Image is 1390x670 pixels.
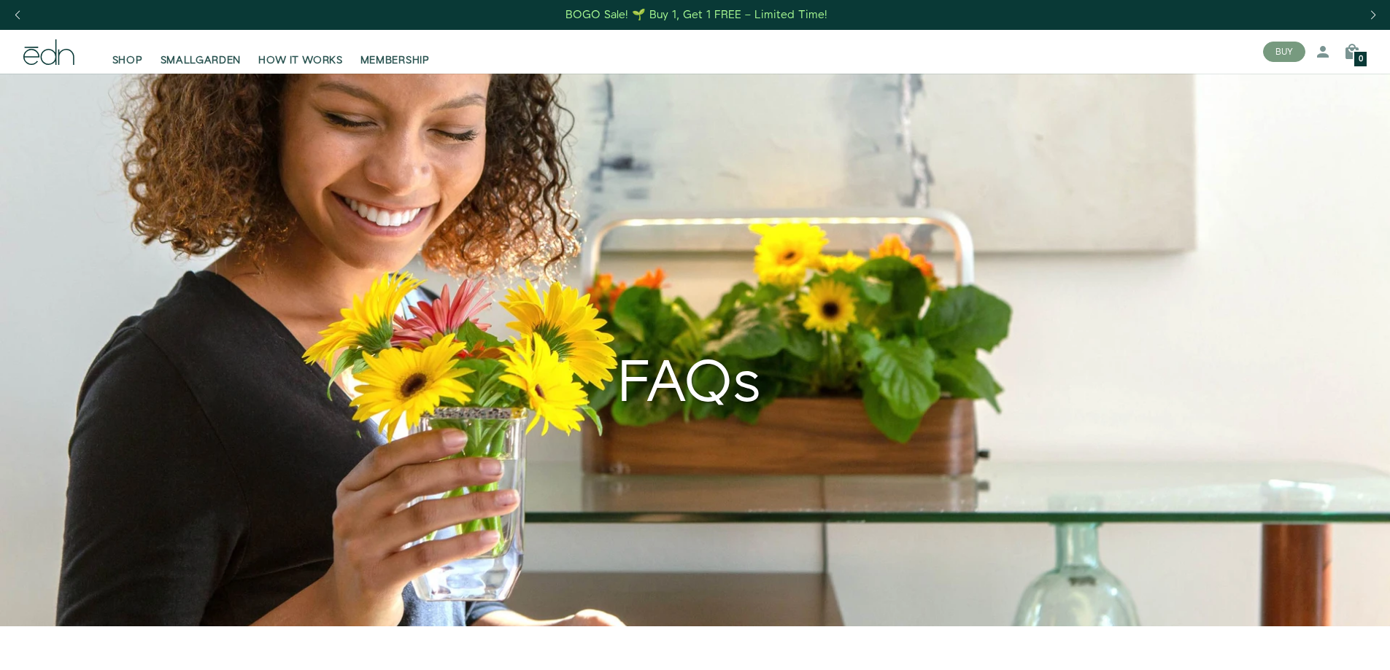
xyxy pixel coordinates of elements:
span: 0 [1359,55,1363,63]
a: SMALLGARDEN [152,36,250,68]
span: SHOP [112,53,143,68]
span: MEMBERSHIP [360,53,430,68]
a: SHOP [104,36,152,68]
a: HOW IT WORKS [250,36,351,68]
span: HOW IT WORKS [258,53,342,68]
span: SMALLGARDEN [161,53,242,68]
a: BOGO Sale! 🌱 Buy 1, Get 1 FREE – Limited Time! [564,4,829,26]
div: BOGO Sale! 🌱 Buy 1, Get 1 FREE – Limited Time! [565,7,827,23]
button: BUY [1263,42,1305,62]
a: MEMBERSHIP [352,36,439,68]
